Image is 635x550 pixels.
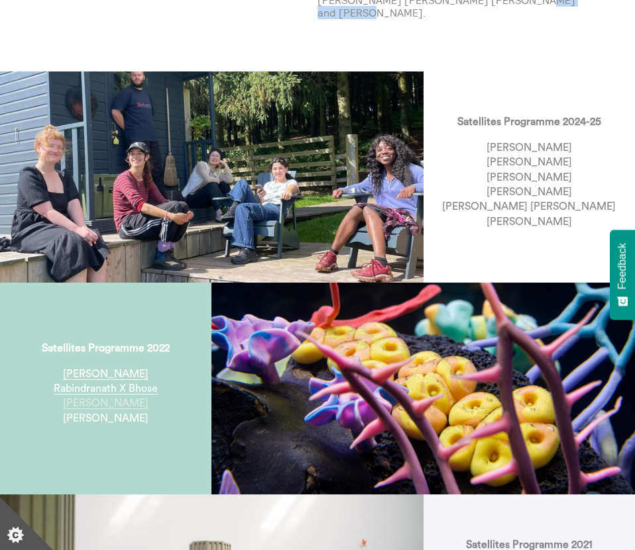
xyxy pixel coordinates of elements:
[457,116,601,127] strong: Satellites Programme 2024-25
[63,398,148,409] a: [PERSON_NAME]
[466,539,593,550] strong: Satellites Programme 2021
[211,283,635,494] img: Pet Rock23 eoincarey 0269
[63,369,148,380] a: [PERSON_NAME]
[42,343,170,353] strong: Satellites Programme 2022
[54,367,158,426] p: [PERSON_NAME]
[610,230,635,320] button: Feedback - Show survey
[54,383,158,394] a: Rabindranath X Bhose
[616,243,628,289] span: Feedback
[442,140,616,229] p: [PERSON_NAME] [PERSON_NAME] [PERSON_NAME] [PERSON_NAME] [PERSON_NAME] [PERSON_NAME] [PERSON_NAME]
